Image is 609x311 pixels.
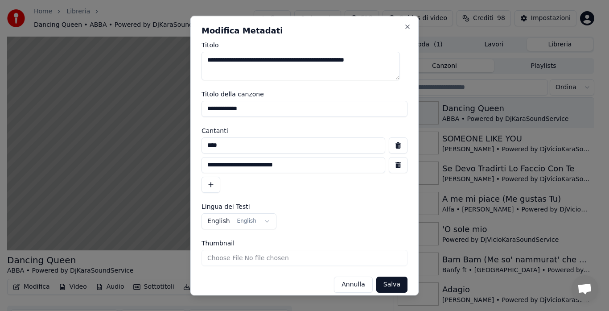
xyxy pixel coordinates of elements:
[334,277,373,293] button: Annulla
[202,203,250,210] span: Lingua dei Testi
[202,240,235,246] span: Thumbnail
[202,42,407,48] label: Titolo
[202,91,407,97] label: Titolo della canzone
[376,277,407,293] button: Salva
[202,27,407,35] h2: Modifica Metadati
[202,128,407,134] label: Cantanti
